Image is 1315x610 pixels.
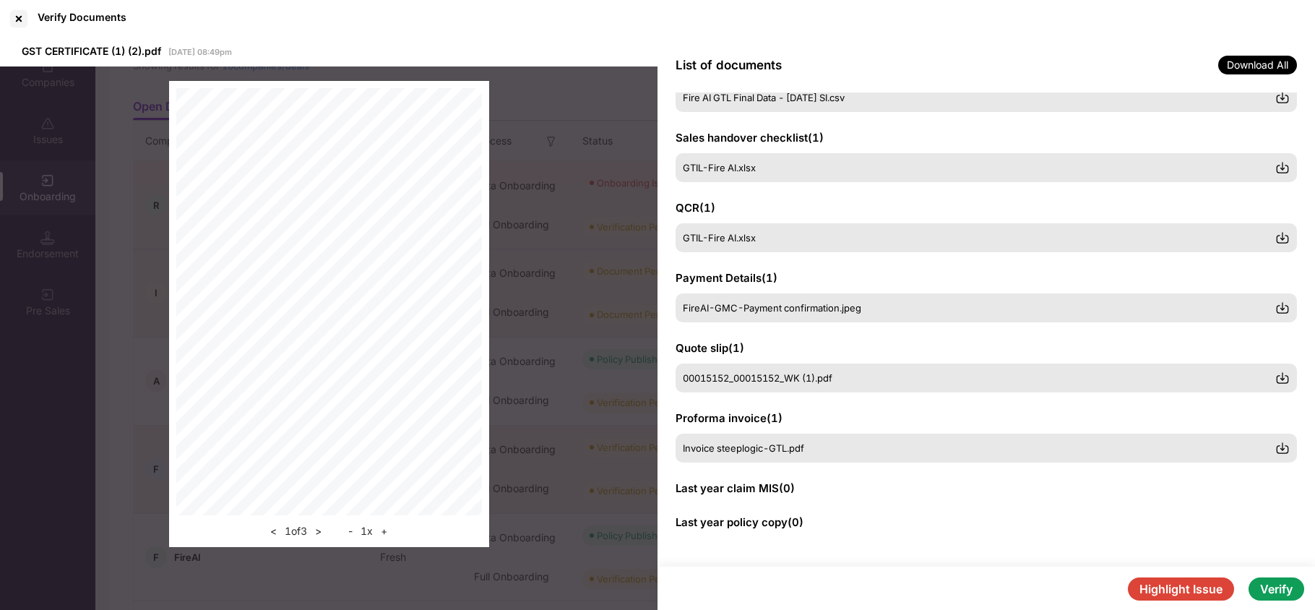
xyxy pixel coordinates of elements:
span: Sales handover checklist ( 1 ) [676,131,824,145]
button: > [311,523,326,540]
span: Proforma invoice ( 1 ) [676,411,782,425]
div: 1 x [344,523,392,540]
span: List of documents [676,58,782,72]
span: GTIL-Fire AI.xlsx [683,162,756,173]
button: + [376,523,392,540]
span: FireAI-GMC-Payment confirmation.jpeg [683,302,861,314]
img: svg+xml;base64,PHN2ZyBpZD0iRG93bmxvYWQtMzJ4MzIiIHhtbG5zPSJodHRwOi8vd3d3LnczLm9yZy8yMDAwL3N2ZyIgd2... [1275,301,1290,315]
span: QCR ( 1 ) [676,201,715,215]
img: svg+xml;base64,PHN2ZyBpZD0iRG93bmxvYWQtMzJ4MzIiIHhtbG5zPSJodHRwOi8vd3d3LnczLm9yZy8yMDAwL3N2ZyIgd2... [1275,160,1290,175]
button: Highlight Issue [1128,577,1234,601]
span: Quote slip ( 1 ) [676,341,744,355]
img: svg+xml;base64,PHN2ZyBpZD0iRG93bmxvYWQtMzJ4MzIiIHhtbG5zPSJodHRwOi8vd3d3LnczLm9yZy8yMDAwL3N2ZyIgd2... [1275,90,1290,105]
span: GTIL-Fire AI.xlsx [683,232,756,244]
button: - [344,523,357,540]
span: Download All [1218,56,1297,74]
div: Verify Documents [38,11,126,23]
span: Invoice steeplogic-GTL.pdf [683,442,804,454]
img: svg+xml;base64,PHN2ZyBpZD0iRG93bmxvYWQtMzJ4MzIiIHhtbG5zPSJodHRwOi8vd3d3LnczLm9yZy8yMDAwL3N2ZyIgd2... [1275,441,1290,455]
img: svg+xml;base64,PHN2ZyBpZD0iRG93bmxvYWQtMzJ4MzIiIHhtbG5zPSJodHRwOi8vd3d3LnczLm9yZy8yMDAwL3N2ZyIgd2... [1275,371,1290,385]
div: 1 of 3 [266,523,326,540]
span: Fire AI GTL Final Data - [DATE] SI.csv [683,92,845,103]
button: < [266,523,281,540]
span: 00015152_00015152_WK (1).pdf [683,372,832,384]
span: Last year policy copy ( 0 ) [676,515,803,529]
span: GST CERTIFICATE (1) (2).pdf [22,45,161,57]
span: Last year claim MIS ( 0 ) [676,481,795,495]
img: svg+xml;base64,PHN2ZyBpZD0iRG93bmxvYWQtMzJ4MzIiIHhtbG5zPSJodHRwOi8vd3d3LnczLm9yZy8yMDAwL3N2ZyIgd2... [1275,231,1290,245]
span: Payment Details ( 1 ) [676,271,777,285]
span: [DATE] 08:49pm [168,47,232,57]
button: Verify [1249,577,1304,601]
